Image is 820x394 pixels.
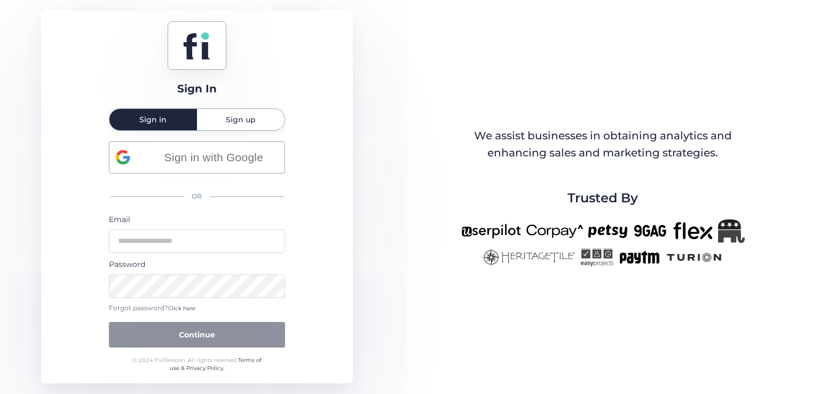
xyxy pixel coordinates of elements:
[673,219,713,243] img: flex-new.png
[128,356,266,373] div: © 2024 FullSession. All rights reserved.
[109,303,285,313] div: Forgot password?
[462,128,744,161] div: We assist businesses in obtaining analytics and enhancing sales and marketing strategies.
[149,148,278,166] span: Sign in with Google
[109,322,285,348] button: Continue
[226,116,256,123] span: Sign up
[109,258,285,270] div: Password
[588,219,627,243] img: petsy-new.png
[177,81,217,97] div: Sign In
[619,248,660,266] img: paytm-new.png
[633,219,668,243] img: 9gag-new.png
[526,219,583,243] img: corpay-new.png
[580,248,613,266] img: easyprojects-new.png
[567,188,638,208] span: Trusted By
[482,248,575,266] img: heritagetile-new.png
[139,116,167,123] span: Sign in
[718,219,745,243] img: Republicanlogo-bw.png
[109,185,285,208] div: OR
[168,305,195,312] span: Click here
[109,214,285,225] div: Email
[665,248,723,266] img: turion-new.png
[461,219,521,243] img: userpilot-new.png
